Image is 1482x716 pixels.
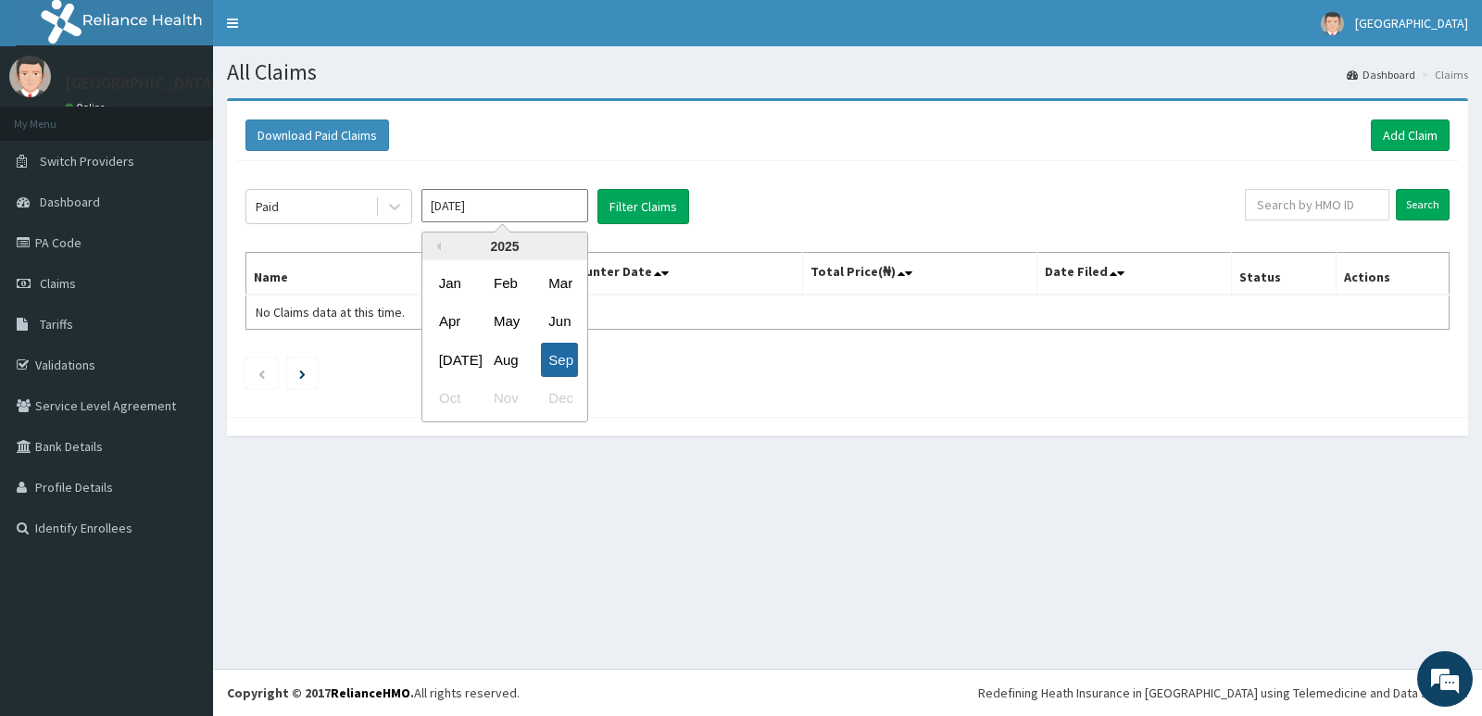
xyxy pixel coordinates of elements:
footer: All rights reserved. [213,669,1482,716]
th: Date Filed [1037,253,1232,295]
img: User Image [1321,12,1344,35]
div: Paid [256,197,279,216]
div: Choose March 2025 [541,266,578,300]
span: Dashboard [40,194,100,210]
button: Previous Year [432,242,441,251]
strong: Copyright © 2017 . [227,685,414,701]
span: Switch Providers [40,153,134,170]
div: Choose May 2025 [486,305,523,339]
span: [GEOGRAPHIC_DATA] [1355,15,1468,31]
button: Filter Claims [597,189,689,224]
th: Name [246,253,549,295]
span: Claims [40,275,76,292]
input: Search by HMO ID [1245,189,1390,220]
a: Online [65,101,109,114]
input: Select Month and Year [421,189,588,222]
div: Choose April 2025 [432,305,469,339]
li: Claims [1417,67,1468,82]
a: Previous page [257,365,266,382]
a: Add Claim [1371,119,1450,151]
th: Status [1231,253,1336,295]
div: Choose February 2025 [486,266,523,300]
div: Choose January 2025 [432,266,469,300]
div: Choose June 2025 [541,305,578,339]
a: RelianceHMO [331,685,410,701]
div: month 2025-09 [422,264,587,418]
span: Tariffs [40,316,73,333]
button: Download Paid Claims [245,119,389,151]
div: Choose July 2025 [432,343,469,377]
div: Choose August 2025 [486,343,523,377]
a: Next page [299,365,306,382]
p: [GEOGRAPHIC_DATA] [65,75,218,92]
th: Actions [1336,253,1449,295]
div: Redefining Heath Insurance in [GEOGRAPHIC_DATA] using Telemedicine and Data Science! [978,684,1468,702]
img: User Image [9,56,51,97]
th: Total Price(₦) [802,253,1036,295]
div: Choose September 2025 [541,343,578,377]
a: Dashboard [1347,67,1415,82]
h1: All Claims [227,60,1468,84]
span: No Claims data at this time. [256,304,405,320]
input: Search [1396,189,1450,220]
div: 2025 [422,232,587,260]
